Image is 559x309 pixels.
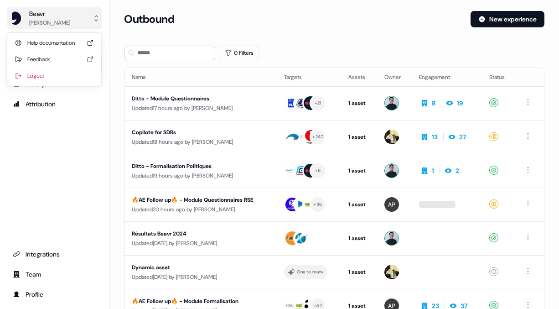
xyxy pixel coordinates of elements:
[29,18,70,27] div: [PERSON_NAME]
[29,9,70,18] div: Beavr
[7,7,102,29] button: Beavr[PERSON_NAME]
[11,51,98,68] div: Feedback
[7,33,101,86] div: Beavr[PERSON_NAME]
[11,68,98,84] div: Logout
[11,35,98,51] div: Help documentation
